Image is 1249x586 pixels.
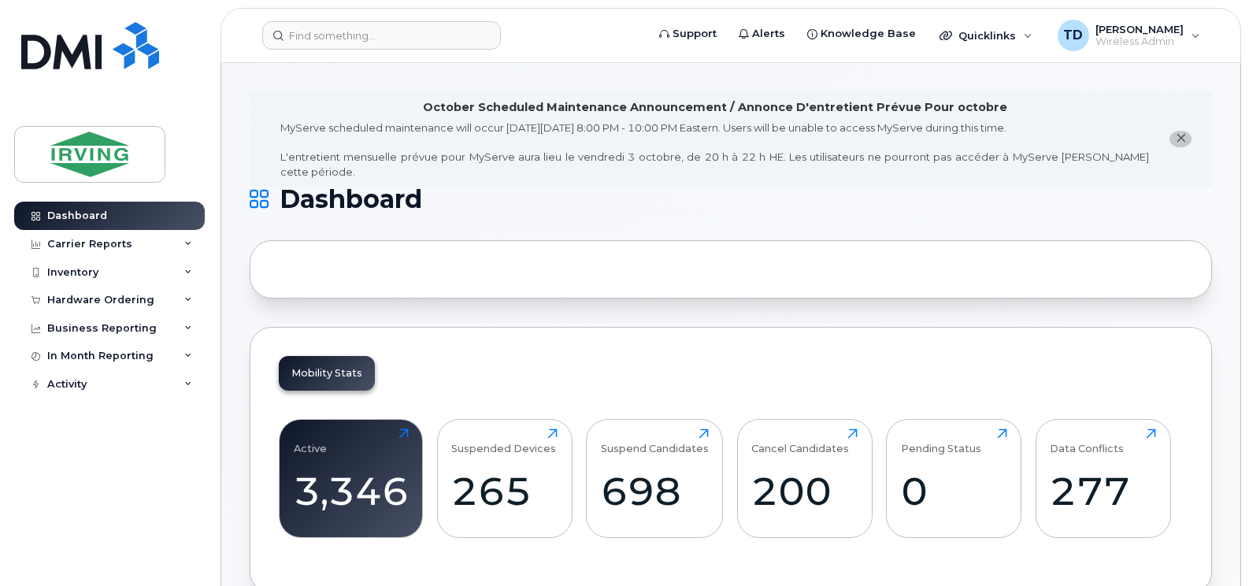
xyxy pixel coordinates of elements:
[751,428,858,529] a: Cancel Candidates200
[294,468,409,514] div: 3,346
[451,428,556,454] div: Suspended Devices
[751,428,849,454] div: Cancel Candidates
[294,428,327,454] div: Active
[1169,131,1192,147] button: close notification
[1050,428,1124,454] div: Data Conflicts
[280,187,422,211] span: Dashboard
[451,468,558,514] div: 265
[601,428,709,529] a: Suspend Candidates698
[280,121,1149,179] div: MyServe scheduled maintenance will occur [DATE][DATE] 8:00 PM - 10:00 PM Eastern. Users will be u...
[1050,428,1156,529] a: Data Conflicts277
[1050,468,1156,514] div: 277
[451,428,558,529] a: Suspended Devices265
[901,428,1007,529] a: Pending Status0
[294,428,409,529] a: Active3,346
[751,468,858,514] div: 200
[601,468,709,514] div: 698
[423,99,1007,116] div: October Scheduled Maintenance Announcement / Annonce D'entretient Prévue Pour octobre
[901,468,1007,514] div: 0
[601,428,709,454] div: Suspend Candidates
[901,428,981,454] div: Pending Status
